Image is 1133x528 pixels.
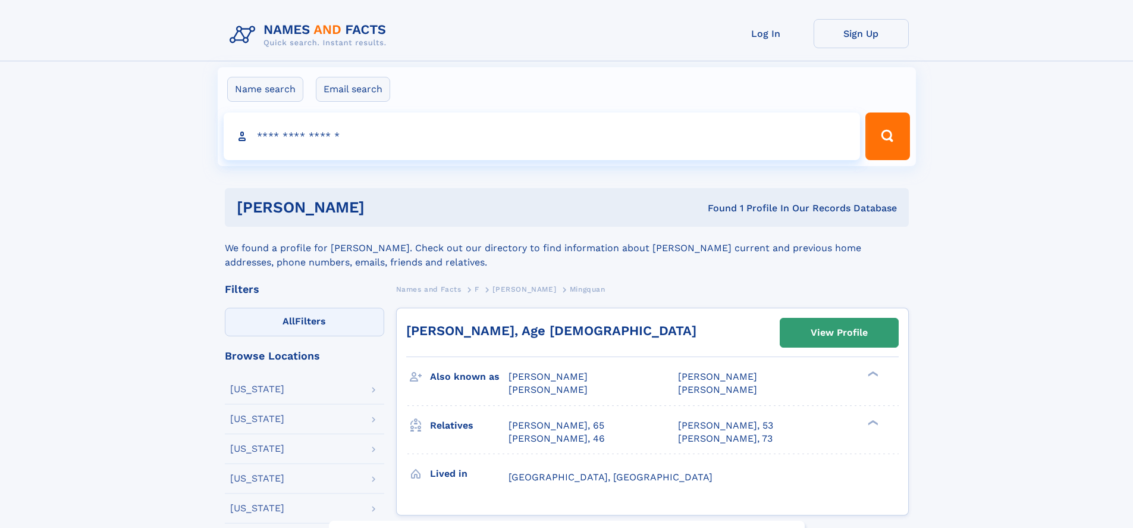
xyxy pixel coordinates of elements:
[865,113,909,160] button: Search Button
[509,371,588,382] span: [PERSON_NAME]
[225,351,384,361] div: Browse Locations
[430,415,509,436] h3: Relatives
[230,385,284,394] div: [US_STATE]
[865,418,879,426] div: ❯
[678,432,773,445] a: [PERSON_NAME], 73
[570,285,605,293] span: Mingquan
[509,432,605,445] a: [PERSON_NAME], 46
[811,319,868,346] div: View Profile
[492,285,556,293] span: [PERSON_NAME]
[237,200,536,215] h1: [PERSON_NAME]
[230,504,284,513] div: [US_STATE]
[230,474,284,483] div: [US_STATE]
[227,77,303,102] label: Name search
[225,284,384,295] div: Filters
[225,227,909,270] div: We found a profile for [PERSON_NAME]. Check out our directory to find information about [PERSON_N...
[509,471,713,483] span: [GEOGRAPHIC_DATA], [GEOGRAPHIC_DATA]
[536,202,897,215] div: Found 1 Profile In Our Records Database
[780,318,898,347] a: View Profile
[430,367,509,387] h3: Also known as
[283,315,295,327] span: All
[814,19,909,48] a: Sign Up
[492,282,556,296] a: [PERSON_NAME]
[678,419,773,432] a: [PERSON_NAME], 53
[230,444,284,454] div: [US_STATE]
[225,308,384,336] label: Filters
[865,370,879,378] div: ❯
[224,113,861,160] input: search input
[509,384,588,395] span: [PERSON_NAME]
[718,19,814,48] a: Log In
[678,371,757,382] span: [PERSON_NAME]
[406,323,696,338] a: [PERSON_NAME], Age [DEMOGRAPHIC_DATA]
[396,282,462,296] a: Names and Facts
[225,19,396,51] img: Logo Names and Facts
[509,419,604,432] a: [PERSON_NAME], 65
[678,384,757,395] span: [PERSON_NAME]
[230,414,284,424] div: [US_STATE]
[430,464,509,484] h3: Lived in
[475,285,479,293] span: F
[475,282,479,296] a: F
[316,77,390,102] label: Email search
